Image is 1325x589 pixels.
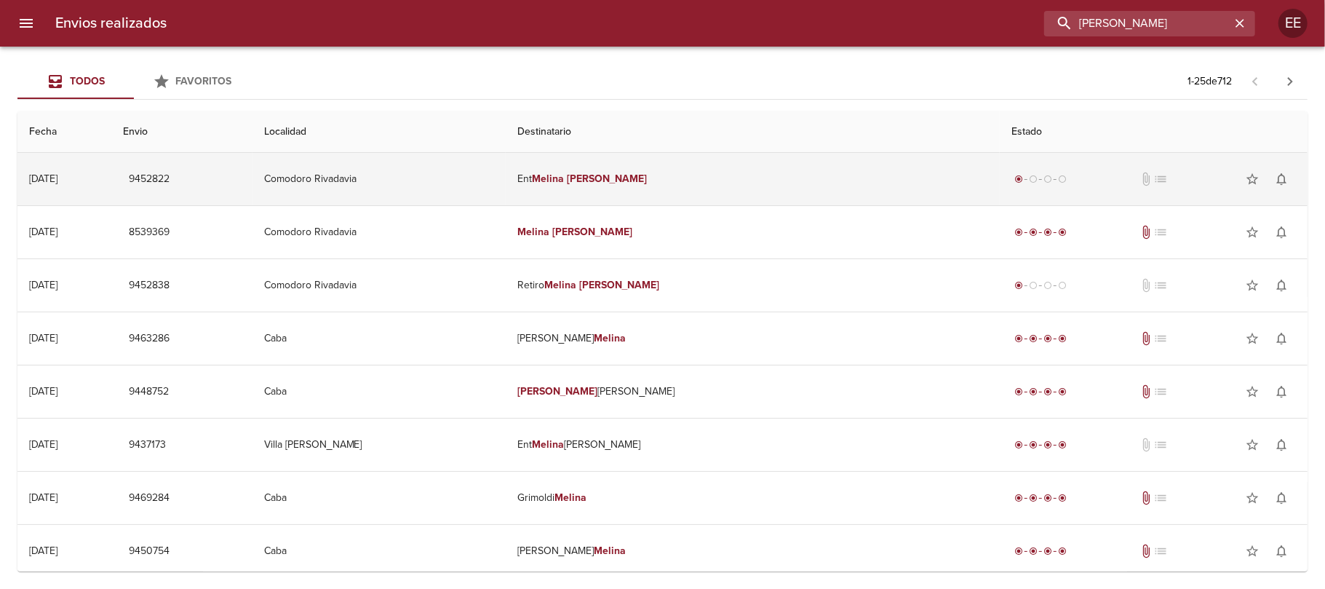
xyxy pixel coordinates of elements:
[252,206,506,258] td: Comodoro Rivadavia
[1011,491,1070,505] div: Entregado
[1238,377,1267,406] button: Agregar a favoritos
[1153,438,1168,452] span: No tiene pedido asociado
[1245,438,1260,452] span: star_border
[123,379,175,406] button: 9448752
[1238,165,1267,194] button: Agregar a favoritos
[1153,278,1168,293] span: No tiene pedido asociado
[252,259,506,312] td: Comodoro Rivadavia
[1014,440,1023,449] span: radio_button_checked
[594,332,626,344] em: Melina
[55,12,167,35] h6: Envios realizados
[1044,11,1230,36] input: buscar
[1238,218,1267,247] button: Agregar a favoritos
[1274,172,1289,186] span: notifications_none
[552,226,633,238] em: [PERSON_NAME]
[1058,281,1067,290] span: radio_button_unchecked
[1058,494,1067,502] span: radio_button_checked
[17,64,250,99] div: Tabs Envios
[29,226,57,238] div: [DATE]
[1043,547,1052,556] span: radio_button_checked
[1153,544,1168,558] span: No tiene pedido asociado
[1029,228,1038,237] span: radio_button_checked
[544,279,576,291] em: Melina
[1029,334,1038,343] span: radio_button_checked
[1029,440,1038,449] span: radio_button_checked
[1043,228,1052,237] span: radio_button_checked
[123,219,175,246] button: 8539369
[123,432,172,459] button: 9437173
[29,173,57,185] div: [DATE]
[1153,384,1168,399] span: No tiene pedido asociado
[1267,483,1296,513] button: Activar notificaciones
[29,491,57,504] div: [DATE]
[176,75,232,87] span: Favoritos
[1245,491,1260,505] span: star_border
[1139,438,1153,452] span: No tiene documentos adjuntos
[1267,271,1296,300] button: Activar notificaciones
[123,272,175,299] button: 9452838
[17,111,111,153] th: Fecha
[506,525,1000,577] td: [PERSON_NAME]
[1245,544,1260,558] span: star_border
[506,365,1000,418] td: [PERSON_NAME]
[1153,491,1168,505] span: No tiene pedido asociado
[129,436,166,454] span: 9437173
[1011,172,1070,186] div: Generado
[1058,228,1067,237] span: radio_button_checked
[70,75,105,87] span: Todos
[567,173,648,185] em: [PERSON_NAME]
[1058,387,1067,396] span: radio_button_checked
[1274,544,1289,558] span: notifications_none
[1153,172,1168,186] span: No tiene pedido asociado
[129,224,170,242] span: 8539369
[594,545,626,557] em: Melina
[1245,225,1260,240] span: star_border
[1238,271,1267,300] button: Agregar a favoritos
[1011,278,1070,293] div: Generado
[129,489,170,507] span: 9469284
[1011,438,1070,452] div: Entregado
[29,545,57,557] div: [DATE]
[1274,491,1289,505] span: notifications_none
[129,170,170,189] span: 9452822
[532,438,564,451] em: Melina
[129,277,170,295] span: 9452838
[29,438,57,451] div: [DATE]
[1043,281,1052,290] span: radio_button_unchecked
[1187,74,1232,89] p: 1 - 25 de 712
[9,6,44,41] button: menu
[1043,494,1052,502] span: radio_button_checked
[1273,64,1308,99] span: Pagina siguiente
[1267,165,1296,194] button: Activar notificaciones
[554,491,586,504] em: Melina
[1014,387,1023,396] span: radio_button_checked
[1267,324,1296,353] button: Activar notificaciones
[506,419,1000,471] td: Ent [PERSON_NAME]
[1274,225,1289,240] span: notifications_none
[1267,218,1296,247] button: Activar notificaciones
[506,472,1000,524] td: Grimoldi
[1238,430,1267,459] button: Agregar a favoritos
[123,538,175,565] button: 9450754
[1014,334,1023,343] span: radio_button_checked
[1029,494,1038,502] span: radio_button_checked
[506,153,1000,205] td: Ent
[1278,9,1308,38] div: Abrir información de usuario
[1014,175,1023,183] span: radio_button_checked
[1267,377,1296,406] button: Activar notificaciones
[1011,544,1070,558] div: Entregado
[1278,9,1308,38] div: EE
[129,542,170,561] span: 9450754
[1058,547,1067,556] span: radio_button_checked
[1139,544,1153,558] span: Tiene documentos adjuntos
[129,330,170,348] span: 9463286
[1000,111,1308,153] th: Estado
[1014,281,1023,290] span: radio_button_checked
[1029,175,1038,183] span: radio_button_unchecked
[506,111,1000,153] th: Destinatario
[517,385,598,398] em: [PERSON_NAME]
[517,226,549,238] em: Melina
[1029,281,1038,290] span: radio_button_unchecked
[1153,331,1168,346] span: No tiene pedido asociado
[1011,225,1070,240] div: Entregado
